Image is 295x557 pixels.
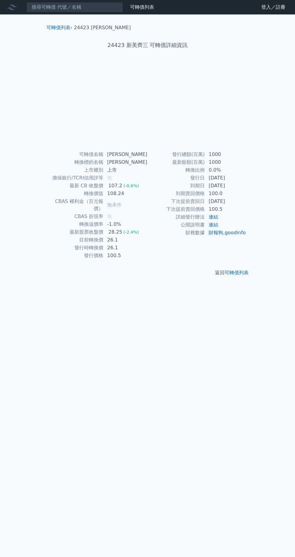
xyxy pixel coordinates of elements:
span: 無 [107,175,112,181]
a: 可轉債列表 [46,25,70,30]
td: 上市櫃別 [49,166,104,174]
div: 107.2 [107,182,123,189]
span: 無 [107,213,112,219]
a: 可轉債列表 [130,4,154,10]
td: 100.5 [104,252,147,260]
span: (-0.6%) [123,183,139,188]
input: 搜尋可轉債 代號／名稱 [26,2,123,12]
td: 1000 [205,151,246,158]
td: 發行總額(百萬) [147,151,205,158]
li: › [46,24,72,31]
td: 轉換價值 [49,190,104,198]
p: 返回 [42,269,253,276]
td: 發行日 [147,174,205,182]
td: 到期賣回價格 [147,190,205,198]
td: 轉換溢價率 [49,220,104,228]
td: 0.0% [205,166,246,174]
td: 26.1 [104,244,147,252]
a: 連結 [209,222,218,228]
td: , [205,229,246,237]
a: 連結 [209,214,218,220]
li: 24423 [PERSON_NAME] [74,24,131,31]
h1: 24423 新美齊三 可轉債詳細資訊 [42,41,253,49]
td: [DATE] [205,182,246,190]
td: 100.5 [205,205,246,213]
td: CBAS 權利金（百元報價） [49,198,104,213]
td: 轉換標的名稱 [49,158,104,166]
td: [DATE] [205,174,246,182]
td: CBAS 折現率 [49,213,104,220]
td: 上市 [104,166,147,174]
td: 公開說明書 [147,221,205,229]
td: [PERSON_NAME] [104,158,147,166]
span: 無承作 [107,202,122,208]
td: 1000 [205,158,246,166]
td: 到期日 [147,182,205,190]
td: [DATE] [205,198,246,205]
td: 可轉債名稱 [49,151,104,158]
td: -1.0% [104,220,147,228]
a: 可轉債列表 [225,270,249,275]
a: 登入／註冊 [256,2,290,12]
td: 發行時轉換價 [49,244,104,252]
td: 100.0 [205,190,246,198]
td: 108.24 [104,190,147,198]
td: 最新股票收盤價 [49,228,104,236]
span: (-2.4%) [123,230,139,235]
a: 財報狗 [209,230,223,235]
td: 發行價格 [49,252,104,260]
td: 目前轉換價 [49,236,104,244]
td: 最新 CB 收盤價 [49,182,104,190]
td: 下次提前賣回價格 [147,205,205,213]
td: 財務數據 [147,229,205,237]
td: 下次提前賣回日 [147,198,205,205]
td: 詳細發行辦法 [147,213,205,221]
td: [PERSON_NAME] [104,151,147,158]
a: goodinfo [225,230,246,235]
td: 最新餘額(百萬) [147,158,205,166]
td: 擔保銀行/TCRI信用評等 [49,174,104,182]
div: 28.25 [107,229,123,236]
td: 轉換比例 [147,166,205,174]
td: 26.1 [104,236,147,244]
